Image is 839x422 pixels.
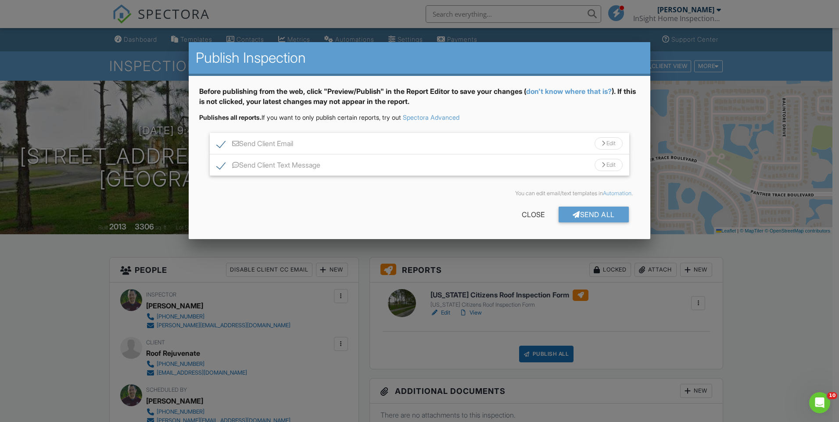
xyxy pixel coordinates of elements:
[199,114,401,121] span: If you want to only publish certain reports, try out
[603,190,631,197] a: Automation
[206,190,633,197] div: You can edit email/text templates in .
[196,49,643,67] h2: Publish Inspection
[199,86,640,113] div: Before publishing from the web, click "Preview/Publish" in the Report Editor to save your changes...
[595,159,623,171] div: Edit
[508,207,559,222] div: Close
[559,207,629,222] div: Send All
[217,161,320,172] label: Send Client Text Message
[199,114,262,121] strong: Publishes all reports.
[595,137,623,150] div: Edit
[217,139,293,150] label: Send Client Email
[809,392,830,413] iframe: Intercom live chat
[403,114,459,121] a: Spectora Advanced
[526,87,612,96] a: don't know where that is?
[827,392,837,399] span: 10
